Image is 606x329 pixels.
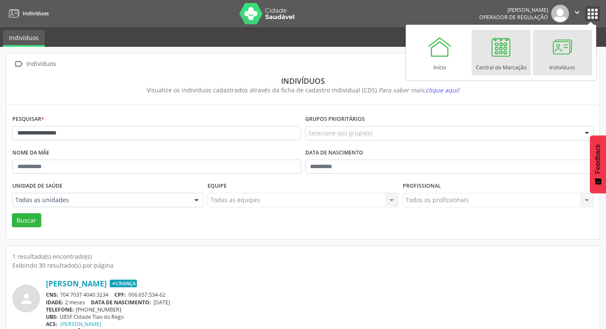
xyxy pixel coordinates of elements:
[154,299,170,306] span: [DATE]
[208,180,227,193] label: Equipe
[12,213,41,228] button: Buscar
[46,306,594,313] div: [PHONE_NUMBER]
[46,313,594,320] div: UBSF Cidade Tiao do Rego
[114,291,126,298] span: CPF:
[23,10,49,17] span: Indivíduos
[110,280,137,287] span: Criança
[305,113,365,126] label: Grupos prioritários
[46,320,57,328] span: ACS:
[551,5,569,23] img: img
[12,252,594,261] div: 1 resultado(s) encontrado(s)
[569,5,585,23] button: 
[572,8,582,17] i: 
[12,180,63,193] label: Unidade de saúde
[46,291,58,298] span: CNS:
[479,6,548,14] div: [PERSON_NAME]
[12,113,44,126] label: Pesquisar
[479,14,548,21] span: Operador de regulação
[25,58,57,70] div: Indivíduos
[594,144,602,174] span: Feedback
[3,30,45,47] a: Indivíduos
[12,146,49,160] label: Nome da mãe
[6,6,49,20] a: Indivíduos
[533,30,592,75] a: Indivíduos
[46,291,594,298] div: 704 7037 4040 3234
[46,299,594,306] div: 2 meses
[91,299,151,306] span: DATA DE NASCIMENTO:
[12,58,25,70] i: 
[590,135,606,193] button: Feedback - Mostrar pesquisa
[46,313,58,320] span: UBS:
[128,291,165,298] span: 006.657.534-62
[585,6,600,21] button: apps
[426,86,459,94] span: clique aqui!
[410,30,469,75] a: Início
[46,306,74,313] span: TELEFONE:
[378,86,459,94] i: Para saber mais,
[472,30,531,75] a: Central de Marcação
[12,261,594,270] div: Exibindo 30 resultado(s) por página
[18,76,588,86] div: Indivíduos
[305,146,363,160] label: Data de nascimento
[12,58,57,70] a:  Indivíduos
[18,86,588,94] div: Visualize os indivíduos cadastrados através da ficha de cadastro individual (CDS).
[46,299,63,306] span: IDADE:
[46,279,107,288] a: [PERSON_NAME]
[403,180,441,193] label: Profissional
[60,320,101,328] a: [PERSON_NAME]
[15,196,186,204] span: Todas as unidades
[308,129,372,137] span: Selecione o(s) grupo(s)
